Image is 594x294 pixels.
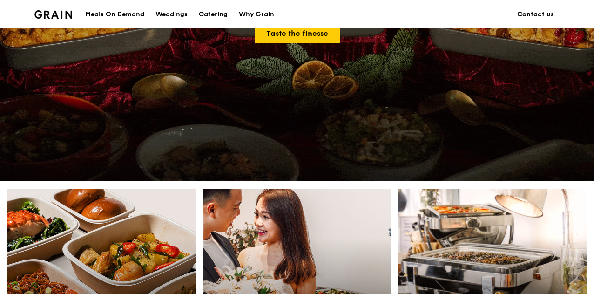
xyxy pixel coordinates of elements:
div: Weddings [155,0,188,28]
div: Meals On Demand [85,0,144,28]
div: Why Grain [239,0,274,28]
a: Weddings [150,0,193,28]
a: Catering [193,0,233,28]
a: Contact us [512,0,560,28]
img: Grain [34,10,72,19]
div: Catering [199,0,228,28]
a: Why Grain [233,0,280,28]
a: Taste the finesse [255,24,340,43]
